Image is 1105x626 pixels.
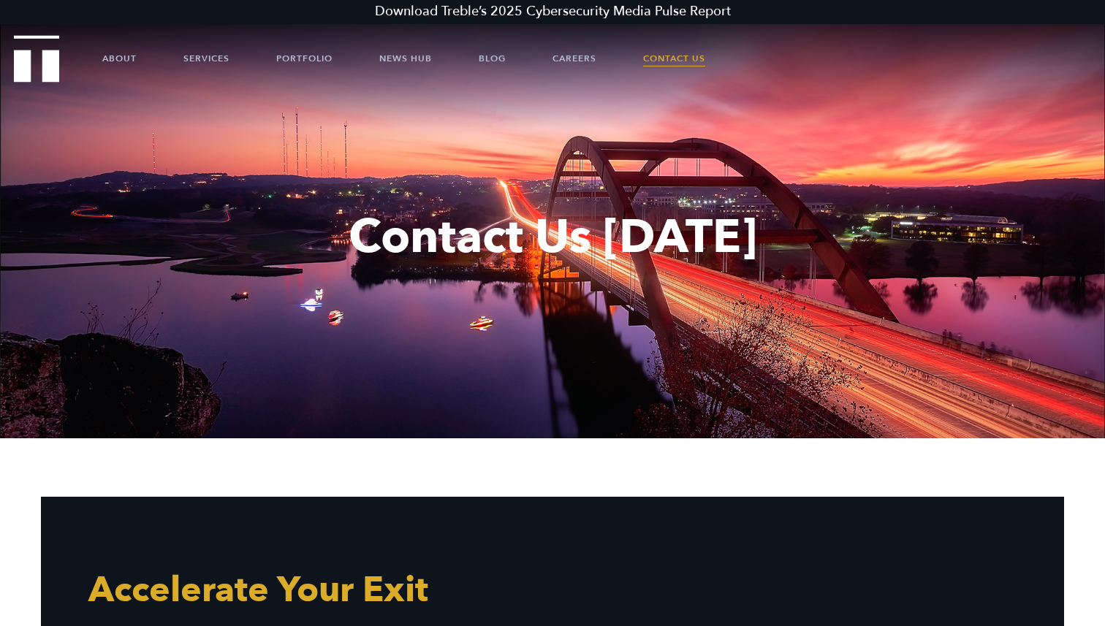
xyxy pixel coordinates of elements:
[183,37,229,80] a: Services
[15,37,58,81] a: Treble Homepage
[14,35,60,82] img: Treble logo
[88,566,560,614] h2: Accelerate Your Exit
[102,37,137,80] a: About
[11,210,1094,265] h1: Contact Us [DATE]
[552,37,596,80] a: Careers
[276,37,333,80] a: Portfolio
[479,37,506,80] a: Blog
[643,37,705,80] a: Contact Us
[379,37,432,80] a: News Hub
